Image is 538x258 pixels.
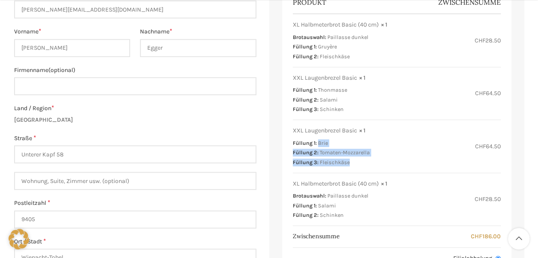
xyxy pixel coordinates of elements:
[14,237,256,246] label: Ort / Stadt
[293,21,379,29] span: XL Halbmeterbrot Basic (40 cm)
[293,202,317,209] span: Füllung 1:
[318,140,328,146] p: Brie
[320,159,350,165] p: Fleischkäse
[359,74,366,82] strong: × 1
[293,53,318,60] span: Füllung 2:
[14,66,256,75] label: Firmenname
[14,134,256,143] label: Straße
[475,90,501,97] bdi: 64.50
[475,37,485,44] span: CHF
[320,106,344,112] p: Schinken
[475,143,501,150] bdi: 64.50
[318,202,336,209] p: Salami
[293,149,318,156] span: Füllung 2:
[293,180,379,188] span: XL Halbmeterbrot Basic (40 cm)
[381,21,387,29] strong: × 1
[293,140,317,146] span: Füllung 1:
[320,149,370,156] p: Tomaten-Mozzarella
[471,233,482,240] span: CHF
[14,116,73,123] strong: [GEOGRAPHIC_DATA]
[475,143,486,150] span: CHF
[320,53,350,60] p: Fleischkäse
[14,145,256,163] input: Straßenname und Hausnummer
[293,159,318,165] span: Füllung 3:
[293,96,318,103] span: Füllung 2:
[327,34,369,40] p: Paillasse dunkel
[293,212,318,218] span: Füllung 2:
[320,96,338,103] p: Salami
[318,87,347,93] p: Thonmasse
[293,192,326,199] span: Brotauswahl:
[14,198,256,208] label: Postleitzahl
[359,126,366,135] strong: × 1
[475,195,485,203] span: CHF
[293,226,344,247] th: Zwischensumme
[293,34,326,40] span: Brotauswahl:
[293,106,318,112] span: Füllung 3:
[14,104,256,113] label: Land / Region
[14,172,256,190] input: Wohnung, Suite, Zimmer usw. (optional)
[471,233,501,240] bdi: 186.00
[508,228,529,249] a: Scroll to top button
[318,43,337,50] p: Gruyère
[381,180,387,188] strong: × 1
[320,212,344,218] p: Schinken
[475,37,501,44] bdi: 28.50
[14,27,131,36] label: Vorname
[293,87,317,93] span: Füllung 1:
[475,195,501,203] bdi: 28.50
[293,43,317,50] span: Füllung 1:
[293,74,357,82] span: XXL Laugenbrezel Basic
[293,126,357,135] span: XXL Laugenbrezel Basic
[140,27,256,36] label: Nachname
[48,66,75,74] span: (optional)
[327,192,369,199] p: Paillasse dunkel
[475,90,486,97] span: CHF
